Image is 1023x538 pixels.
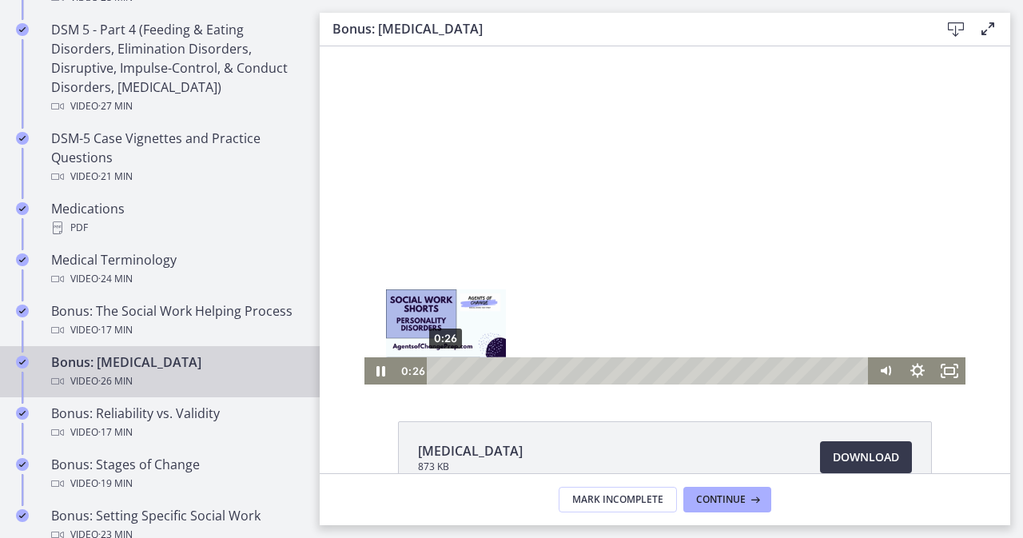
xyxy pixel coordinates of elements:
[51,97,301,116] div: Video
[820,441,912,473] a: Download
[51,129,301,186] div: DSM-5 Case Vignettes and Practice Questions
[98,167,133,186] span: · 21 min
[572,493,663,506] span: Mark Incomplete
[98,269,133,289] span: · 24 min
[332,19,914,38] h3: Bonus: [MEDICAL_DATA]
[51,455,301,493] div: Bonus: Stages of Change
[51,20,301,116] div: DSM 5 - Part 4 (Feeding & Eating Disorders, Elimination Disorders, Disruptive, Impulse-Control, &...
[98,474,133,493] span: · 19 min
[418,441,523,460] span: [MEDICAL_DATA]
[614,311,646,338] button: Fullscreen
[51,372,301,391] div: Video
[51,218,301,237] div: PDF
[16,23,29,36] i: Completed
[51,301,301,340] div: Bonus: The Social Work Helping Process
[51,199,301,237] div: Medications
[16,253,29,266] i: Completed
[51,250,301,289] div: Medical Terminology
[51,404,301,442] div: Bonus: Reliability vs. Validity
[696,493,746,506] span: Continue
[51,269,301,289] div: Video
[582,311,614,338] button: Show settings menu
[16,458,29,471] i: Completed
[16,356,29,369] i: Completed
[16,202,29,215] i: Completed
[16,407,29,420] i: Completed
[98,372,133,391] span: · 26 min
[51,474,301,493] div: Video
[98,321,133,340] span: · 17 min
[418,460,523,473] span: 873 KB
[833,448,899,467] span: Download
[320,46,1010,385] iframe: Video Lesson
[683,487,771,512] button: Continue
[51,423,301,442] div: Video
[559,487,677,512] button: Mark Incomplete
[51,321,301,340] div: Video
[16,305,29,317] i: Completed
[16,132,29,145] i: Completed
[98,423,133,442] span: · 17 min
[16,509,29,522] i: Completed
[51,167,301,186] div: Video
[98,97,133,116] span: · 27 min
[550,311,582,338] button: Mute
[51,353,301,391] div: Bonus: [MEDICAL_DATA]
